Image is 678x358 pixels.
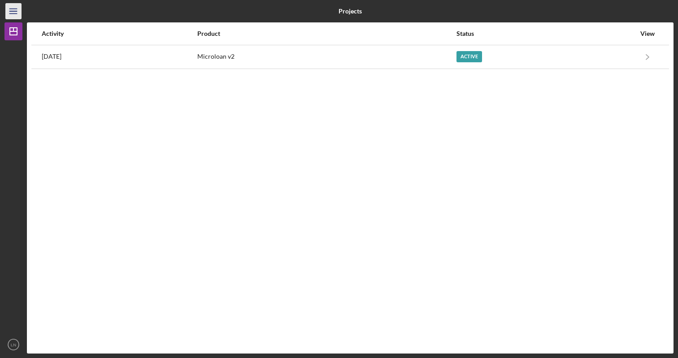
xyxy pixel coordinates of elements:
div: Status [456,30,635,37]
time: 2025-08-05 00:09 [42,53,61,60]
button: LN [4,336,22,354]
div: Microloan v2 [197,46,456,68]
div: Activity [42,30,196,37]
div: Product [197,30,456,37]
b: Projects [339,8,362,15]
text: LN [11,342,16,347]
div: Active [456,51,482,62]
div: View [636,30,659,37]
